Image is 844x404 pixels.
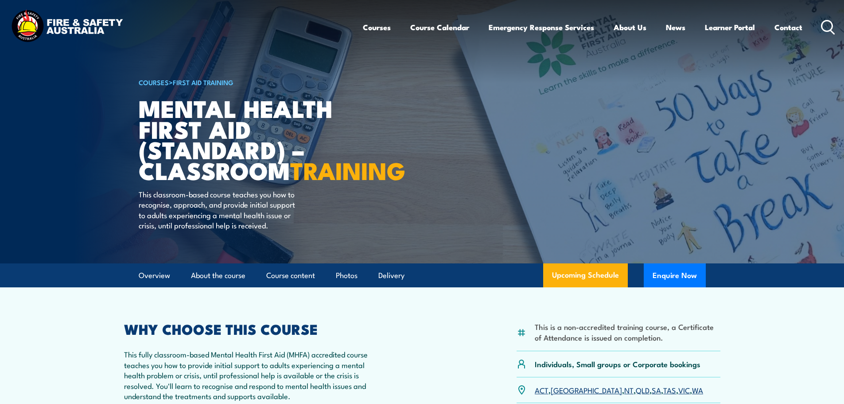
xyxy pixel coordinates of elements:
[692,384,703,395] a: WA
[535,385,703,395] p: , , , , , , ,
[614,16,646,39] a: About Us
[191,264,245,287] a: About the course
[139,77,358,87] h6: >
[124,349,383,401] p: This fully classroom-based Mental Health First Aid (MHFA) accredited course teaches you how to pr...
[652,384,661,395] a: SA
[535,322,720,342] li: This is a non-accredited training course, a Certificate of Attendance is issued on completion.
[124,322,383,335] h2: WHY CHOOSE THIS COURSE
[543,263,628,287] a: Upcoming Schedule
[705,16,755,39] a: Learner Portal
[535,359,700,369] p: Individuals, Small groups or Corporate bookings
[678,384,690,395] a: VIC
[624,384,634,395] a: NT
[774,16,802,39] a: Contact
[139,189,300,231] p: This classroom-based course teaches you how to recognise, approach, and provide initial support t...
[173,77,233,87] a: First Aid Training
[535,384,548,395] a: ACT
[290,151,405,188] strong: TRAINING
[139,264,170,287] a: Overview
[378,264,404,287] a: Delivery
[551,384,622,395] a: [GEOGRAPHIC_DATA]
[644,263,706,287] button: Enquire Now
[139,77,169,87] a: COURSES
[139,98,358,180] h1: Mental Health First Aid (Standard) – Classroom
[489,16,594,39] a: Emergency Response Services
[636,384,650,395] a: QLD
[666,16,685,39] a: News
[363,16,391,39] a: Courses
[410,16,469,39] a: Course Calendar
[266,264,315,287] a: Course content
[336,264,358,287] a: Photos
[663,384,676,395] a: TAS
